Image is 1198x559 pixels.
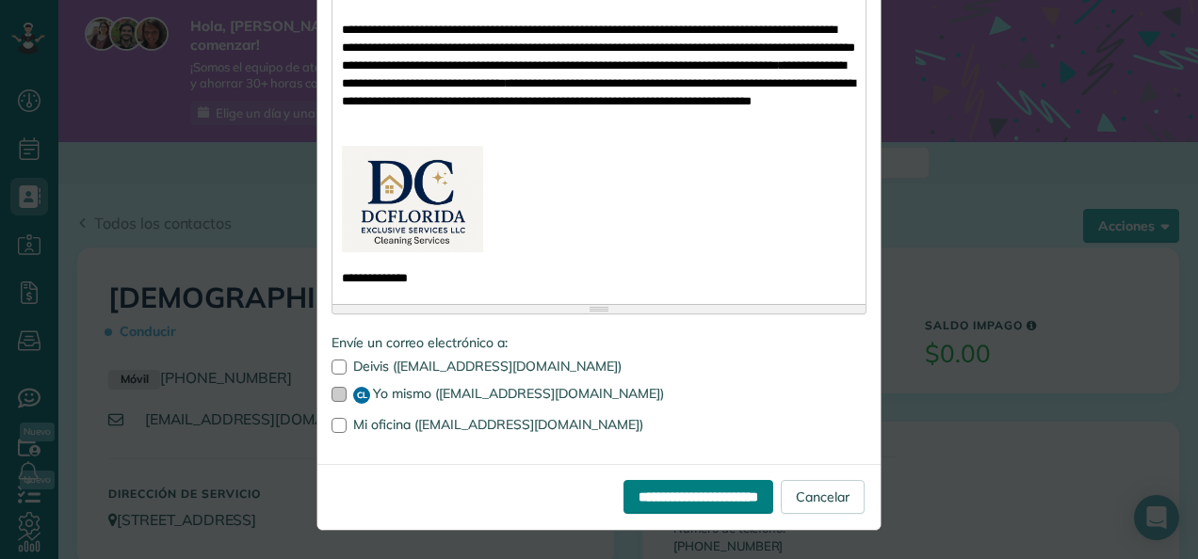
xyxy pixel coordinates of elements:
[353,416,643,433] font: Mi oficina ([EMAIL_ADDRESS][DOMAIN_NAME])
[353,387,370,404] span: CL
[781,480,865,514] a: Cancelar
[353,358,622,375] font: Deivis ([EMAIL_ADDRESS][DOMAIN_NAME])
[332,305,866,313] div: Redimensionar
[373,385,664,402] font: Yo mismo ([EMAIL_ADDRESS][DOMAIN_NAME])
[332,333,866,352] label: Envíe un correo electrónico a:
